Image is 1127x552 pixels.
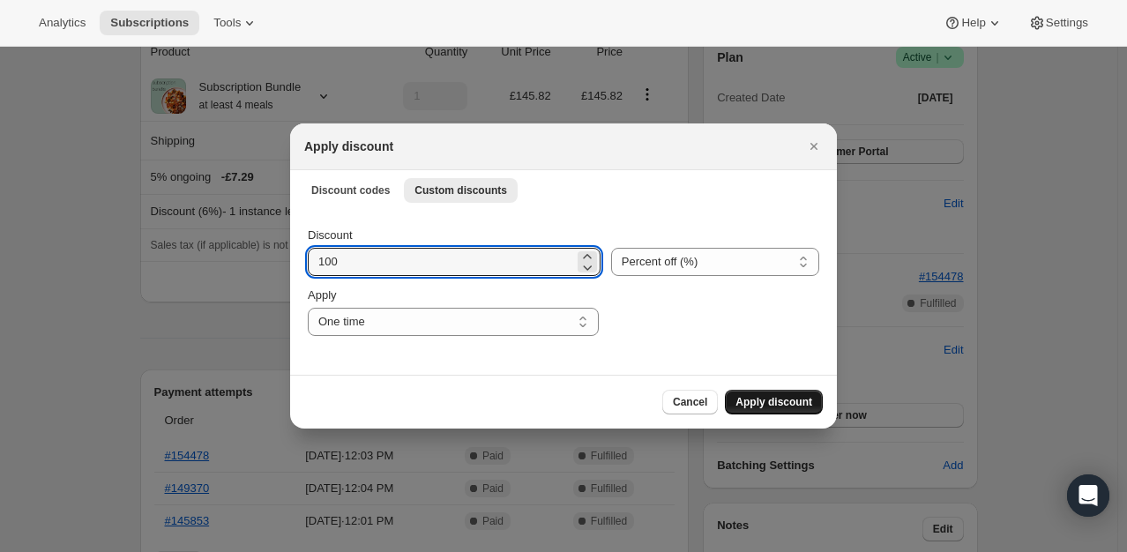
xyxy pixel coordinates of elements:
[100,11,199,35] button: Subscriptions
[1067,474,1109,517] div: Open Intercom Messenger
[203,11,269,35] button: Tools
[290,209,837,375] div: Custom discounts
[308,228,353,242] span: Discount
[735,395,812,409] span: Apply discount
[662,390,718,414] button: Cancel
[673,395,707,409] span: Cancel
[28,11,96,35] button: Analytics
[110,16,189,30] span: Subscriptions
[404,178,518,203] button: Custom discounts
[725,390,823,414] button: Apply discount
[301,178,400,203] button: Discount codes
[39,16,86,30] span: Analytics
[304,138,393,155] h2: Apply discount
[311,183,390,198] span: Discount codes
[1046,16,1088,30] span: Settings
[802,134,826,159] button: Close
[414,183,507,198] span: Custom discounts
[213,16,241,30] span: Tools
[933,11,1013,35] button: Help
[1018,11,1099,35] button: Settings
[308,288,337,302] span: Apply
[961,16,985,30] span: Help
